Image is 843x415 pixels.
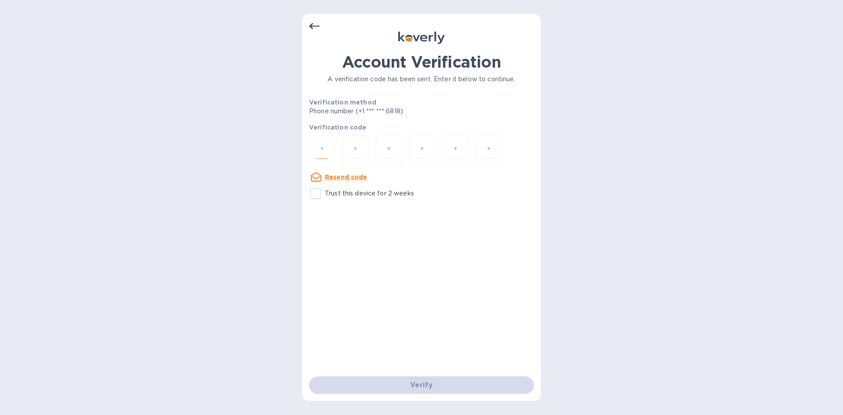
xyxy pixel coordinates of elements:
b: Verification method [309,99,376,106]
p: Phone number (+1 *** *** 6818) [309,107,470,116]
p: Verification code [309,123,534,132]
p: A verification code has been sent. Enter it below to continue. [309,75,534,84]
h1: Account Verification [309,53,534,71]
p: Trust this device for 2 weeks [325,189,414,198]
u: Resend code [325,173,367,180]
